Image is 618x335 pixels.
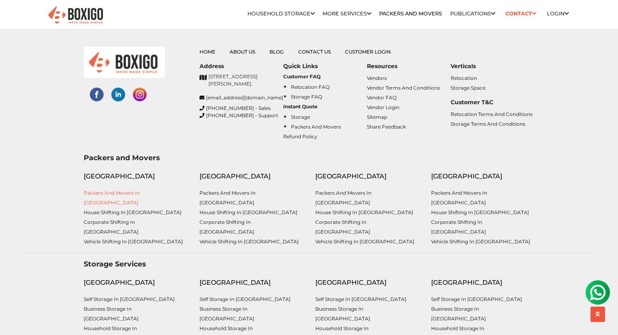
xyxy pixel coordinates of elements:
[283,103,318,110] b: Instant Quote
[315,219,370,235] a: Corporate Shifting in [GEOGRAPHIC_DATA]
[431,296,522,302] a: Self Storage in [GEOGRAPHIC_DATA]
[451,99,534,106] h6: Customer T&C
[84,238,183,245] a: Vehicle shifting in [GEOGRAPHIC_DATA]
[199,296,291,302] a: Self Storage in [GEOGRAPHIC_DATA]
[431,209,529,215] a: House shifting in [GEOGRAPHIC_DATA]
[291,84,330,90] a: Relocation FAQ
[367,85,440,91] a: Vendor Terms and Conditions
[199,209,297,215] a: House shifting in [GEOGRAPHIC_DATA]
[367,94,397,101] a: Vendor FAQ
[247,11,315,17] a: Household Storage
[315,209,413,215] a: House shifting in [GEOGRAPHIC_DATA]
[199,49,215,55] a: Home
[547,11,569,17] a: Login
[315,238,414,245] a: Vehicle shifting in [GEOGRAPHIC_DATA]
[84,306,139,322] a: Business Storage in [GEOGRAPHIC_DATA]
[133,88,147,101] img: instagram-social-links
[367,63,451,70] h6: Resources
[503,7,539,20] a: Contact
[323,11,371,17] a: More services
[283,133,317,140] a: Refund Policy
[367,75,387,81] a: Vendors
[431,219,486,235] a: Corporate Shifting in [GEOGRAPHIC_DATA]
[283,73,321,79] b: Customer FAQ
[199,219,254,235] a: Corporate Shifting in [GEOGRAPHIC_DATA]
[84,172,187,181] div: [GEOGRAPHIC_DATA]
[199,63,283,70] h6: Address
[298,49,331,55] a: Contact Us
[451,63,534,70] h6: Verticals
[291,124,341,130] a: Packers and Movers
[84,219,139,235] a: Corporate Shifting in [GEOGRAPHIC_DATA]
[431,238,530,245] a: Vehicle shifting in [GEOGRAPHIC_DATA]
[379,11,442,17] a: Packers and Movers
[315,278,419,288] div: [GEOGRAPHIC_DATA]
[431,190,487,206] a: Packers and Movers in [GEOGRAPHIC_DATA]
[84,260,535,268] h3: Storage Services
[315,306,370,322] a: Business Storage in [GEOGRAPHIC_DATA]
[451,85,486,91] a: Storage Space
[199,172,303,181] div: [GEOGRAPHIC_DATA]
[315,190,371,206] a: Packers and Movers in [GEOGRAPHIC_DATA]
[291,114,310,120] a: Storage
[199,112,283,119] a: [PHONE_NUMBER] - Support
[199,306,254,322] a: Business Storage in [GEOGRAPHIC_DATA]
[199,94,283,101] a: [EMAIL_ADDRESS][DOMAIN_NAME]
[84,190,140,206] a: Packers and Movers in [GEOGRAPHIC_DATA]
[291,94,322,100] a: Storage FAQ
[450,11,495,17] a: Publications
[8,8,24,24] img: whatsapp-icon.svg
[199,238,299,245] a: Vehicle shifting in [GEOGRAPHIC_DATA]
[283,63,367,70] h6: Quick Links
[431,172,535,181] div: [GEOGRAPHIC_DATA]
[590,307,605,322] button: scroll up
[367,124,406,130] a: Share Feedback
[431,278,535,288] div: [GEOGRAPHIC_DATA]
[208,73,283,88] p: [STREET_ADDRESS][PERSON_NAME].
[84,278,187,288] div: [GEOGRAPHIC_DATA]
[90,88,104,101] img: facebook-social-links
[315,172,419,181] div: [GEOGRAPHIC_DATA]
[451,121,525,127] a: Storage Terms and Conditions
[269,49,284,55] a: Blog
[451,75,477,81] a: Relocation
[84,209,182,215] a: House shifting in [GEOGRAPHIC_DATA]
[367,114,387,120] a: Sitemap
[367,104,399,110] a: Vendor Login
[84,47,165,78] img: boxigo_logo_small
[84,296,175,302] a: Self Storage in [GEOGRAPHIC_DATA]
[111,88,125,101] img: linked-in-social-links
[315,296,406,302] a: Self Storage in [GEOGRAPHIC_DATA]
[431,306,486,322] a: Business Storage in [GEOGRAPHIC_DATA]
[199,105,283,112] a: [PHONE_NUMBER] - Sales
[199,190,256,206] a: Packers and Movers in [GEOGRAPHIC_DATA]
[47,5,104,25] img: Boxigo
[230,49,255,55] a: About Us
[84,153,535,162] h3: Packers and Movers
[451,111,533,117] a: Relocation Terms and Conditions
[345,49,391,55] a: Customer Login
[199,278,303,288] div: [GEOGRAPHIC_DATA]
